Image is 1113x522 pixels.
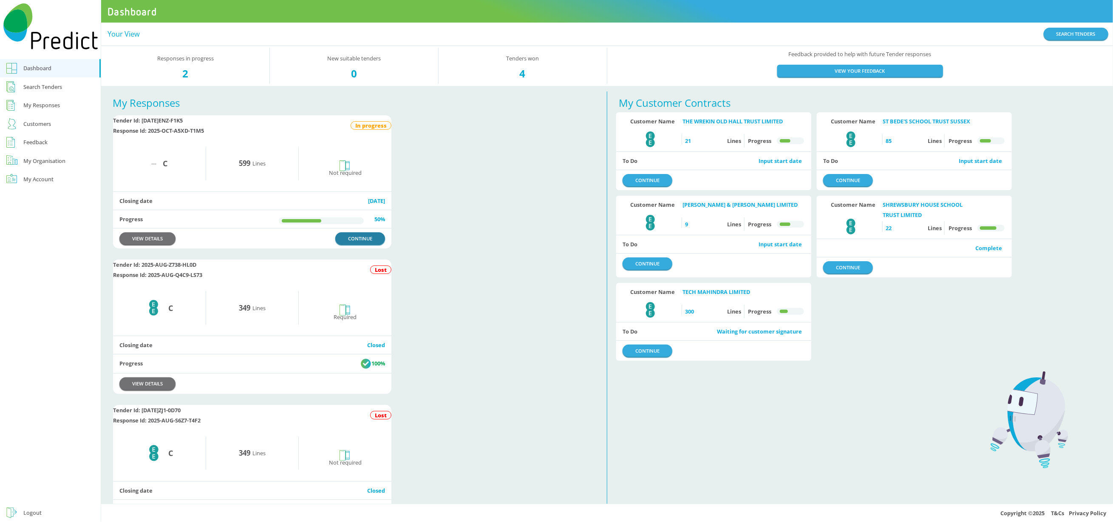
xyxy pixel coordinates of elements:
div: Responses in progress [101,48,270,84]
a: CONTINUE [623,174,672,186]
div: To Do [616,322,811,341]
div: Logout [24,508,42,518]
div: Your View [108,29,140,39]
a: CONTINUE [335,232,385,245]
div: Progress [747,217,805,231]
div: 300 [685,306,724,317]
div: Tenders won [439,48,607,84]
a: CONTINUE [623,257,672,270]
a: CONTINUE [823,174,873,186]
div: Progress [747,305,805,318]
div: 4 [439,68,607,79]
div: Not required [329,450,362,468]
div: Progress [113,500,391,519]
div: Lines [206,291,299,325]
div: Progress [747,134,805,148]
div: 85 [886,136,924,146]
a: VIEW DETAILS [119,377,176,390]
div: Feedback provided to help with future Tender responses [607,46,1113,86]
div: Customer Name [823,200,883,214]
div: ST BEDE'S SCHOOL TRUST SUSSEX [883,116,1003,126]
div: Dashboard [24,63,52,73]
img: Predict Mobile [991,371,1068,468]
a: T&Cs [1051,509,1065,517]
div: To Do [616,152,811,170]
a: CONTINUE [823,261,873,274]
div: Not required [329,160,362,178]
a: VIEW YOUR FEEDBACK [777,65,943,77]
div: Tender Id: [DATE]ZJ1-0D70 [113,405,201,415]
div: Progress [113,354,391,374]
div: Feedback [24,137,48,147]
div: Copyright © 2025 [101,504,1113,522]
div: Lines [886,221,945,235]
div: [PERSON_NAME] & [PERSON_NAME] LIMITED [683,200,802,210]
div: Progress [948,221,1005,235]
div: Customer Name [623,116,683,126]
div: Closed [367,340,385,350]
div: Lost [370,411,391,419]
div: 100% [360,504,385,515]
div: In progress [351,121,391,130]
div: 9 [685,219,724,229]
div: C [163,158,167,168]
div: Tender Id: [DATE]ENZ-F1K5 [113,115,204,126]
div: C [168,303,173,313]
a: VIEW DETAILS [119,232,176,245]
div: C [168,448,173,458]
div: Input start date [959,156,1003,166]
div: 22 [886,223,924,233]
div: SHREWSBURY HOUSE SCHOOL TRUST LIMITED [883,200,1003,214]
div: Closed [367,485,385,496]
div: Customer Name [623,287,683,297]
div: 50% [374,214,385,224]
a: Privacy Policy [1069,509,1107,517]
div: My Account [24,174,54,184]
div: 100% [360,358,385,369]
div: My Organisation [24,156,66,166]
div: THE WREKIN OLD HALL TRUST LIMITED [683,116,802,126]
div: Lines [206,436,299,470]
div: 599 [239,158,250,168]
img: Predict Mobile [3,3,98,50]
div: Input start date [759,239,802,249]
div: New suitable tenders [270,48,439,84]
span: My Customer Contracts [619,96,731,110]
div: Required [334,305,357,322]
div: 349 [239,303,250,313]
div: Response Id: 2025-AUG-S6Z7-T4F2 [113,415,201,425]
div: Customers [24,119,51,129]
div: Waiting for customer signature [717,326,802,337]
div: Lines [685,134,745,148]
div: Complete [976,243,1003,253]
div: Search Tenders [24,82,62,92]
div: 0 [270,68,438,79]
div: My Responses [24,100,60,110]
div: Response Id: 2025-AUG-Q4C9-LS73 [113,270,202,280]
div: Customer Name [623,200,683,210]
div: Lines [886,134,945,148]
div: Progress [948,134,1005,148]
div: Response Id: 2025-OCT-A5XD-T1M5 [113,126,204,136]
a: CONTINUE [623,345,672,357]
div: Customer Name [823,116,883,126]
div: To Do [817,152,1012,170]
div: Progress [113,210,391,228]
div: Input start date [759,156,802,166]
div: TECH MAHINDRA LIMITED [683,287,802,297]
div: Tender Id: 2025-AUG-Z738-HL0D [113,260,202,270]
div: --- [151,158,167,168]
div: 21 [685,136,724,146]
div: To Do [616,235,811,254]
div: [DATE] [368,196,385,206]
div: Lines [685,217,745,231]
div: 349 [239,448,250,458]
span: My Responses [113,96,180,110]
div: Lines [206,147,299,180]
div: Closing date [113,481,391,500]
a: SEARCH TENDERS [1044,28,1108,40]
div: Closing date [113,336,391,354]
div: 2 [101,68,269,79]
div: Lines [685,305,745,318]
div: Closing date [113,191,391,210]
